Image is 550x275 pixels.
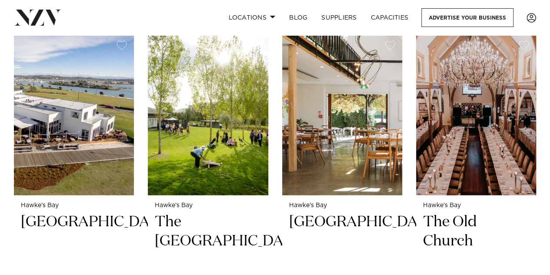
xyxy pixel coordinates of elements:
[421,8,513,27] a: Advertise your business
[14,10,61,25] img: nzv-logo.png
[364,8,416,27] a: Capacities
[423,202,529,209] small: Hawke's Bay
[282,8,314,27] a: BLOG
[423,212,529,271] h2: The Old Church
[289,202,395,209] small: Hawke's Bay
[21,202,127,209] small: Hawke's Bay
[155,202,261,209] small: Hawke's Bay
[221,8,282,27] a: Locations
[314,8,363,27] a: SUPPLIERS
[289,212,395,271] h2: [GEOGRAPHIC_DATA]
[21,212,127,271] h2: [GEOGRAPHIC_DATA]
[155,212,261,271] h2: The [GEOGRAPHIC_DATA]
